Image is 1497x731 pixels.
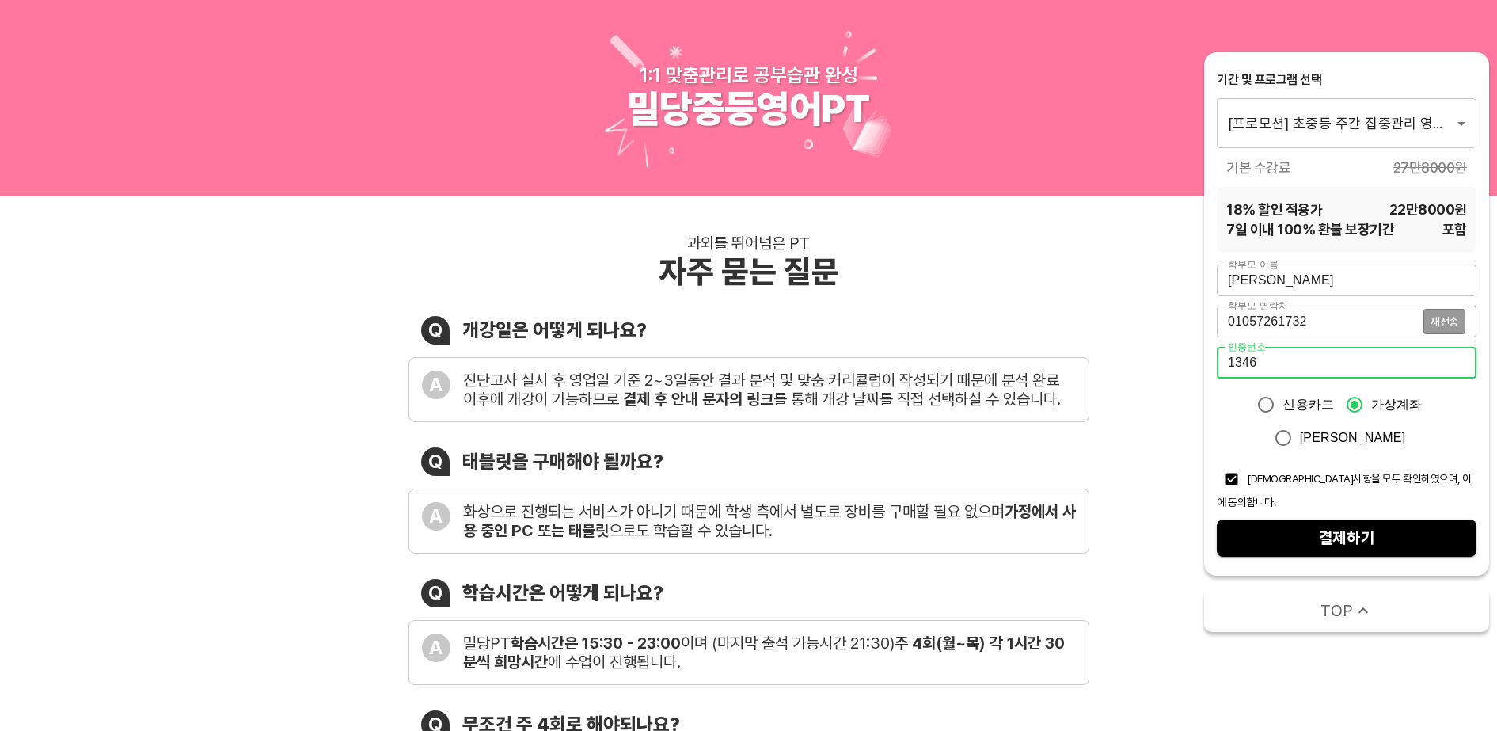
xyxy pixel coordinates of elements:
[1442,219,1467,239] span: 포함
[511,634,681,653] b: 학습시간은 15:30 - 23:00
[422,634,450,662] div: A
[687,234,810,253] div: 과외를 뛰어넘은 PT
[623,390,773,409] b: 결제 후 안내 문자의 링크
[1423,309,1465,334] button: 재전송
[1217,472,1472,508] span: [DEMOGRAPHIC_DATA]사항을 모두 확인하였으며, 이에 동의합니다.
[1217,71,1476,89] div: 기간 및 프로그램 선택
[1393,158,1467,177] span: 27만8000 원
[1371,395,1423,414] span: 가상계좌
[463,371,1076,409] div: 진단고사 실시 후 영업일 기준 2~3일동안 결과 분석 및 맞춤 커리큘럼이 작성되기 때문에 분석 완료 이후에 개강이 가능하므로 를 통해 개강 날짜를 직접 선택하실 수 있습니다.
[421,579,450,607] div: Q
[1204,588,1489,632] button: TOP
[1217,520,1476,557] button: 결제하기
[462,581,663,604] div: 학습시간은 어떻게 되나요?
[1226,158,1290,177] span: 기본 수강료
[463,634,1065,672] b: 주 4회(월~목) 각 1시간 30분씩 희망시간
[1217,98,1476,147] div: [프로모션] 초중등 주간 집중관리 영어 4주(약 1개월) 프로그램
[1229,524,1464,552] span: 결제하기
[1226,200,1322,219] span: 18 % 할인 적용가
[463,634,1076,672] div: 밀당PT 이며 (마지막 출석 가능시간 21:30) 에 수업이 진행됩니다.
[1282,395,1334,414] span: 신용카드
[627,86,870,132] div: 밀당중등영어PT
[463,502,1076,540] div: 화상으로 진행되는 서비스가 아니기 때문에 학생 측에서 별도로 장비를 구매할 필요 없으며 으로도 학습할 수 있습니다.
[1217,306,1423,337] input: 학부모 연락처를 입력해주세요
[659,253,839,291] div: 자주 묻는 질문
[462,450,663,473] div: 태블릿을 구매해야 될까요?
[463,502,1076,540] b: 가정에서 사용 중인 PC 또는 태블릿
[1217,265,1476,296] input: 학부모 이름을 입력해주세요
[421,316,450,345] div: Q
[1226,219,1394,239] span: 7 일 이내 100% 환불 보장기간
[1300,428,1406,447] span: [PERSON_NAME]
[640,63,858,86] div: 1:1 맞춤관리로 공부습관 완성
[422,502,450,531] div: A
[1389,200,1467,219] span: 22만8000 원
[422,371,450,399] div: A
[421,447,450,476] div: Q
[1320,600,1353,622] span: TOP
[462,318,647,341] div: 개강일은 어떻게 되나요?
[1431,316,1458,327] span: 재전송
